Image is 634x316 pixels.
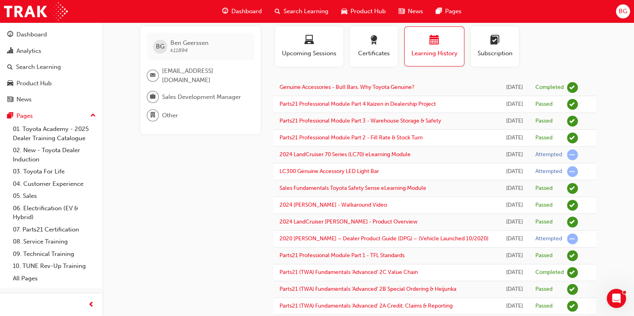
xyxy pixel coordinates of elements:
[7,48,13,55] span: chart-icon
[280,201,387,208] a: 2024 [PERSON_NAME] - Walkaround Video
[506,100,523,109] div: Thu Aug 14 2025 15:01:39 GMT+0800 (Australian Western Standard Time)
[535,117,553,125] div: Passed
[506,302,523,311] div: Thu Dec 28 2023 08:13:41 GMT+0800 (Australian Western Standard Time)
[619,7,627,16] span: BG
[10,123,99,144] a: 01. Toyota Academy - 2025 Dealer Training Catalogue
[535,286,553,293] div: Passed
[535,235,562,243] div: Attempted
[490,35,500,46] span: learningplan-icon
[535,101,553,108] div: Passed
[3,44,99,58] a: Analytics
[506,234,523,244] div: Tue Nov 05 2024 13:08:45 GMT+0800 (Australian Western Standard Time)
[567,149,578,160] span: learningRecordVerb_ATTEMPT-icon
[170,39,209,46] span: Ben Geerssen
[7,96,13,103] span: news-icon
[567,217,578,227] span: learningRecordVerb_PASS-icon
[350,7,386,16] span: Product Hub
[535,302,553,310] div: Passed
[280,151,411,158] a: 2024 LandCruiser 70 Series (LC70) eLearning Module
[506,285,523,294] div: Fri Dec 29 2023 16:10:06 GMT+0800 (Australian Western Standard Time)
[3,26,99,109] button: DashboardAnalyticsSearch LearningProduct HubNews
[506,251,523,260] div: Mon Sep 30 2024 15:54:40 GMT+0800 (Australian Western Standard Time)
[280,286,456,292] a: Parts21 (TWA) Fundamentals 'Advanced' 2B Special Ordering & Heijunka
[535,134,553,142] div: Passed
[16,46,41,56] div: Analytics
[3,109,99,123] button: Pages
[10,272,99,285] a: All Pages
[567,166,578,177] span: learningRecordVerb_ATTEMPT-icon
[535,151,562,159] div: Attempted
[284,7,328,16] span: Search Learning
[3,60,99,74] a: Search Learning
[7,64,13,71] span: search-icon
[506,184,523,193] div: Wed Feb 19 2025 13:34:11 GMT+0800 (Australian Western Standard Time)
[567,99,578,110] span: learningRecordVerb_PASS-icon
[162,111,178,120] span: Other
[535,201,553,209] div: Passed
[10,248,99,260] a: 09. Technical Training
[356,49,392,58] span: Certificates
[216,3,268,20] a: guage-iconDashboard
[268,3,335,20] a: search-iconSearch Learning
[477,49,513,58] span: Subscription
[506,268,523,277] div: Fri Dec 29 2023 16:16:02 GMT+0800 (Australian Western Standard Time)
[392,3,429,20] a: news-iconNews
[10,165,99,178] a: 03. Toyota For Life
[222,6,228,16] span: guage-icon
[16,30,47,39] div: Dashboard
[535,185,553,192] div: Passed
[16,79,52,88] div: Product Hub
[10,260,99,272] a: 10. TUNE Rev-Up Training
[506,217,523,227] div: Tue Nov 05 2024 13:33:47 GMT+0800 (Australian Western Standard Time)
[156,42,164,51] span: BG
[280,101,436,107] a: Parts21 Professional Module Part 4 Kaizen in Dealership Project
[150,92,156,102] span: briefcase-icon
[506,201,523,210] div: Tue Nov 05 2024 13:41:02 GMT+0800 (Australian Western Standard Time)
[10,190,99,202] a: 05. Sales
[88,300,94,310] span: prev-icon
[16,95,32,104] div: News
[506,117,523,126] div: Wed Aug 13 2025 15:52:00 GMT+0800 (Australian Western Standard Time)
[3,76,99,91] a: Product Hub
[567,284,578,295] span: learningRecordVerb_PASS-icon
[535,218,553,226] div: Passed
[10,178,99,190] a: 04. Customer Experience
[408,7,423,16] span: News
[162,66,248,85] span: [EMAIL_ADDRESS][DOMAIN_NAME]
[10,144,99,165] a: 02. New - Toyota Dealer Induction
[16,62,61,72] div: Search Learning
[567,116,578,127] span: learningRecordVerb_PASS-icon
[535,269,564,276] div: Completed
[3,27,99,42] a: Dashboard
[567,301,578,312] span: learningRecordVerb_PASS-icon
[506,167,523,176] div: Thu May 08 2025 14:10:24 GMT+0800 (Australian Western Standard Time)
[567,183,578,194] span: learningRecordVerb_PASS-icon
[411,49,458,58] span: Learning History
[281,49,337,58] span: Upcoming Sessions
[567,250,578,261] span: learningRecordVerb_PASS-icon
[7,80,13,87] span: car-icon
[369,35,379,46] span: award-icon
[471,26,519,66] button: Subscription
[506,150,523,159] div: Mon Aug 11 2025 14:44:47 GMT+0800 (Australian Western Standard Time)
[280,252,405,259] a: Parts21 Professional Module Part 1 - TFL Standards
[280,117,441,124] a: Parts21 Professional Module Part 3 - Warehouse Storage & Safety
[506,133,523,143] div: Mon Aug 11 2025 16:00:33 GMT+0800 (Australian Western Standard Time)
[275,26,343,66] button: Upcoming Sessions
[150,70,156,81] span: email-icon
[10,202,99,223] a: 06. Electrification (EV & Hybrid)
[567,200,578,211] span: learningRecordVerb_PASS-icon
[280,218,417,225] a: 2024 LandCruiser [PERSON_NAME] - Product Overview
[4,2,68,20] img: Trak
[275,6,280,16] span: search-icon
[170,47,188,54] span: k11894
[436,6,442,16] span: pages-icon
[429,3,468,20] a: pages-iconPages
[3,92,99,107] a: News
[445,7,462,16] span: Pages
[535,84,564,91] div: Completed
[231,7,262,16] span: Dashboard
[7,113,13,120] span: pages-icon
